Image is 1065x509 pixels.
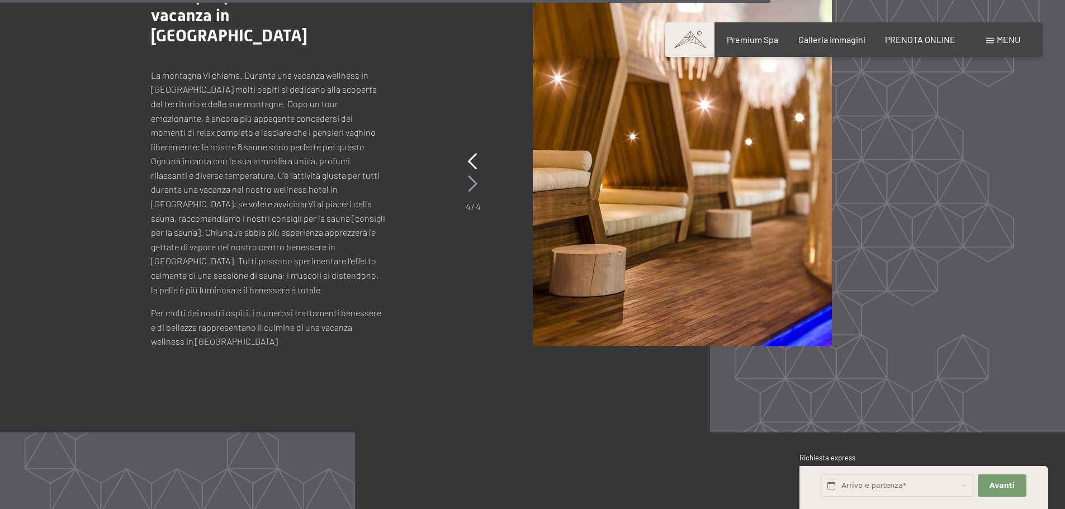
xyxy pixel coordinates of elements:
button: Avanti [978,474,1026,497]
a: Galleria immagini [798,34,865,45]
a: Premium Spa [727,34,778,45]
span: 4 [476,201,480,212]
span: Richiesta express [799,453,855,462]
a: PRENOTA ONLINE [885,34,955,45]
span: 4 [466,201,470,212]
span: / [471,201,475,212]
p: La montagna Vi chiama. Durante una vacanza wellness in [GEOGRAPHIC_DATA] molti ospiti si dedicano... [151,68,386,297]
span: Menu [997,34,1020,45]
span: Avanti [990,481,1015,491]
p: Per molti dei nostri ospiti, i numerosi trattamenti benessere e di bellezza rappresentano il culm... [151,306,386,349]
